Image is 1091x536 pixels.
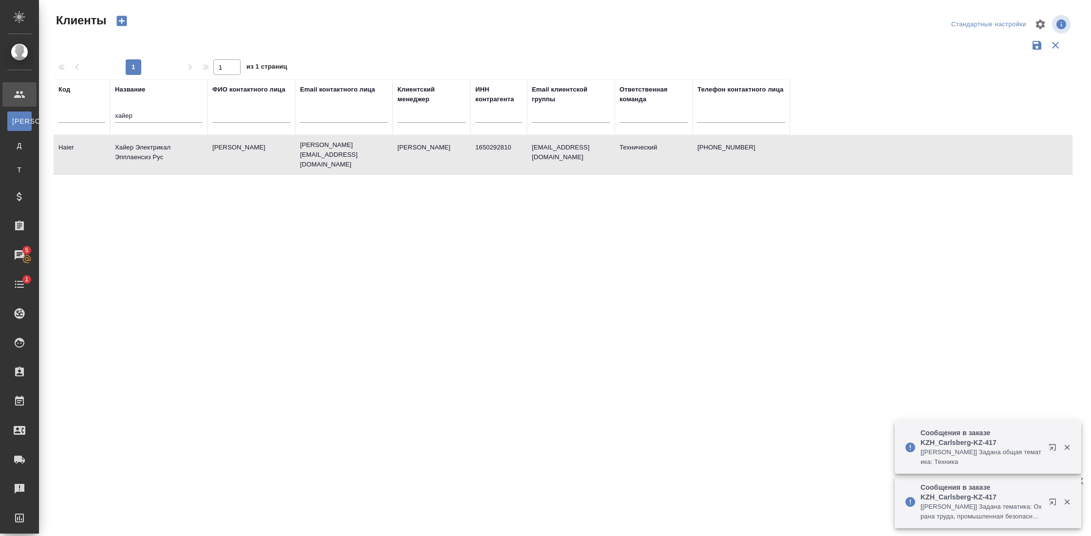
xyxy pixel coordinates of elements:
button: Сохранить фильтры [1028,36,1046,55]
button: Закрыть [1057,498,1077,506]
span: Т [12,165,27,175]
button: Закрыть [1057,443,1077,452]
div: ИНН контрагента [475,85,522,104]
p: [PHONE_NUMBER] [697,143,785,152]
span: 5 [19,245,34,255]
div: split button [949,17,1029,32]
td: 1650292810 [470,138,527,172]
span: Д [12,141,27,150]
p: [[PERSON_NAME]] Задана тематика: Охрана труда, промышленная безопасность, экология и стандартизация [921,502,1042,521]
a: 1 [2,272,37,296]
a: [PERSON_NAME] [7,111,32,131]
div: Клиентский менеджер [397,85,466,104]
p: [PERSON_NAME][EMAIL_ADDRESS][DOMAIN_NAME] [300,140,388,169]
span: Клиенты [54,13,106,28]
td: Хайер Электрикал Эпплаенсиз Рус [110,138,207,172]
span: Настроить таблицу [1029,13,1052,36]
button: Открыть в новой вкладке [1043,492,1066,516]
span: Посмотреть информацию [1052,15,1072,34]
div: ФИО контактного лица [212,85,285,94]
div: Телефон контактного лица [697,85,784,94]
td: Технический [615,138,693,172]
div: Название [115,85,145,94]
td: [EMAIL_ADDRESS][DOMAIN_NAME] [527,138,615,172]
p: Сообщения в заказе KZH_Carlsberg-KZ-417 [921,482,1042,502]
a: Т [7,160,32,180]
button: Открыть в новой вкладке [1043,438,1066,461]
div: Код [58,85,70,94]
div: Email контактного лица [300,85,375,94]
a: Д [7,136,32,155]
td: [PERSON_NAME] [207,138,295,172]
span: из 1 страниц [246,61,287,75]
div: Ответственная команда [620,85,688,104]
span: 1 [19,275,34,284]
p: [[PERSON_NAME]] Задана общая тематика: Техника [921,447,1042,467]
td: [PERSON_NAME] [393,138,470,172]
p: Сообщения в заказе KZH_Carlsberg-KZ-417 [921,428,1042,447]
button: Создать [110,13,133,29]
div: Email клиентской группы [532,85,610,104]
button: Сбросить фильтры [1046,36,1065,55]
td: Haier [54,138,110,172]
span: [PERSON_NAME] [12,116,27,126]
a: 5 [2,243,37,267]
